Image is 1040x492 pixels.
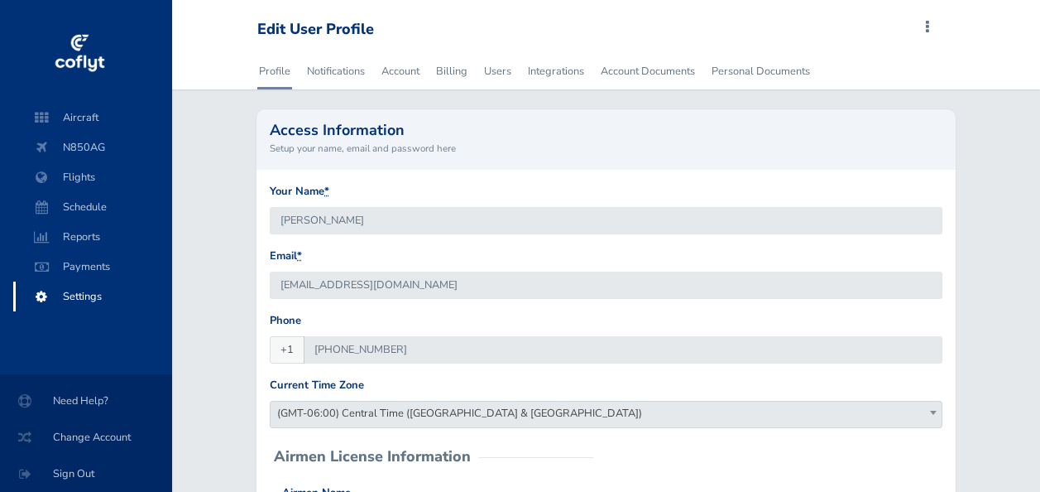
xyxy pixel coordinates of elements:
label: Current Time Zone [270,377,364,394]
h2: Access Information [270,123,942,137]
a: Notifications [305,53,367,89]
a: Integrations [526,53,586,89]
label: Your Name [270,183,329,200]
abbr: required [324,184,329,199]
span: +1 [270,336,304,364]
label: Email [270,248,302,265]
div: Edit User Profile [257,21,374,39]
span: N850AG [30,133,156,162]
img: coflyt logo [52,29,107,79]
span: Change Account [20,422,152,452]
span: Aircraft [30,103,156,133]
a: Profile [257,53,292,89]
a: Account Documents [599,53,697,89]
h2: Airmen License Information [274,449,471,464]
span: Settings [30,282,156,311]
span: Sign Out [20,459,152,489]
a: Account [380,53,421,89]
small: Setup your name, email and password here [270,141,942,156]
label: Phone [270,312,301,330]
span: Flights [30,162,156,192]
span: Reports [30,222,156,252]
abbr: required [297,248,302,263]
span: (GMT-06:00) Central Time (US & Canada) [270,401,942,428]
span: (GMT-06:00) Central Time (US & Canada) [271,402,941,425]
a: Billing [434,53,469,89]
a: Personal Documents [710,53,812,89]
a: Users [482,53,513,89]
span: Need Help? [20,386,152,416]
span: Schedule [30,192,156,222]
span: Payments [30,252,156,282]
